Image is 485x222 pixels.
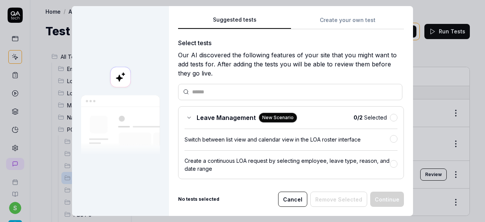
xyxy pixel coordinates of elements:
div: Create a continuous LOA request by selecting employee, leave type, reason, and date range [185,157,390,173]
button: Remove Selected [310,192,367,207]
span: Leave Management [197,113,256,122]
b: 0 / 2 [354,114,363,121]
button: Cancel [278,192,307,207]
div: Switch between list view and calendar view in the LOA roster interface [185,135,390,143]
button: Suggested tests [178,16,291,29]
div: New Scenario [259,113,297,123]
div: Our AI discovered the following features of your site that you might want to add tests for. After... [178,50,404,78]
div: Select tests [178,38,404,47]
b: No tests selected [178,196,219,203]
span: Selected [354,113,387,121]
button: Create your own test [291,16,404,29]
button: Continue [370,192,404,207]
img: Our AI scans your site and suggests things to test [81,95,160,156]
